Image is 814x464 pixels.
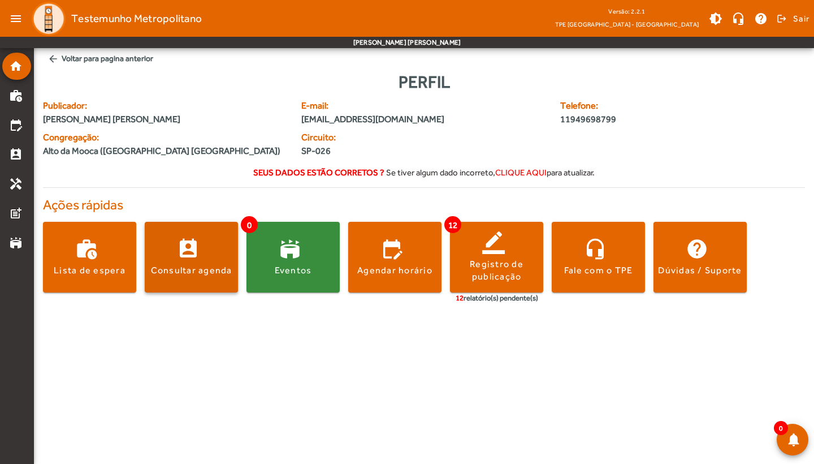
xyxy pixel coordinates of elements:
[9,59,23,73] mat-icon: home
[253,167,384,177] strong: Seus dados estão corretos ?
[47,53,59,65] mat-icon: arrow_back
[456,293,538,304] div: relatório(s) pendente(s)
[43,197,805,213] h4: Ações rápidas
[564,264,633,277] div: Fale com o TPE
[32,2,66,36] img: Logo TPE
[386,167,595,177] span: Se tiver algum dado incorreto, para atualizar.
[301,131,417,144] span: Circuito:
[301,113,546,126] span: [EMAIL_ADDRESS][DOMAIN_NAME]
[27,2,202,36] a: Testemunho Metropolitano
[774,421,788,435] span: 0
[552,222,645,293] button: Fale com o TPE
[495,167,547,177] span: clique aqui
[301,144,417,158] span: SP-026
[444,216,461,233] span: 12
[145,222,238,293] button: Consultar agenda
[151,264,232,277] div: Consultar agenda
[9,148,23,161] mat-icon: perm_contact_calendar
[43,69,805,94] div: Perfil
[71,10,202,28] span: Testemunho Metropolitano
[43,48,805,69] span: Voltar para pagina anterior
[653,222,747,293] button: Dúvidas / Suporte
[9,177,23,191] mat-icon: handyman
[241,216,258,233] span: 0
[43,99,288,113] span: Publicador:
[301,99,546,113] span: E-mail:
[43,144,280,158] span: Alto da Mooca ([GEOGRAPHIC_DATA] [GEOGRAPHIC_DATA])
[43,113,288,126] span: [PERSON_NAME] [PERSON_NAME]
[555,19,699,30] span: TPE [GEOGRAPHIC_DATA] - [GEOGRAPHIC_DATA]
[450,222,543,293] button: Registro de publicação
[43,131,288,144] span: Congregação:
[9,207,23,220] mat-icon: post_add
[54,264,125,277] div: Lista de espera
[246,222,340,293] button: Eventos
[658,264,742,277] div: Dúvidas / Suporte
[357,264,432,277] div: Agendar horário
[9,118,23,132] mat-icon: edit_calendar
[456,294,464,302] span: 12
[43,222,136,293] button: Lista de espera
[348,222,441,293] button: Agendar horário
[450,258,543,283] div: Registro de publicação
[560,113,741,126] span: 11949698799
[275,264,312,277] div: Eventos
[555,5,699,19] div: Versão: 2.2.1
[793,10,809,28] span: Sair
[9,236,23,250] mat-icon: stadium
[560,99,741,113] span: Telefone:
[5,7,27,30] mat-icon: menu
[9,89,23,102] mat-icon: work_history
[775,10,809,27] button: Sair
